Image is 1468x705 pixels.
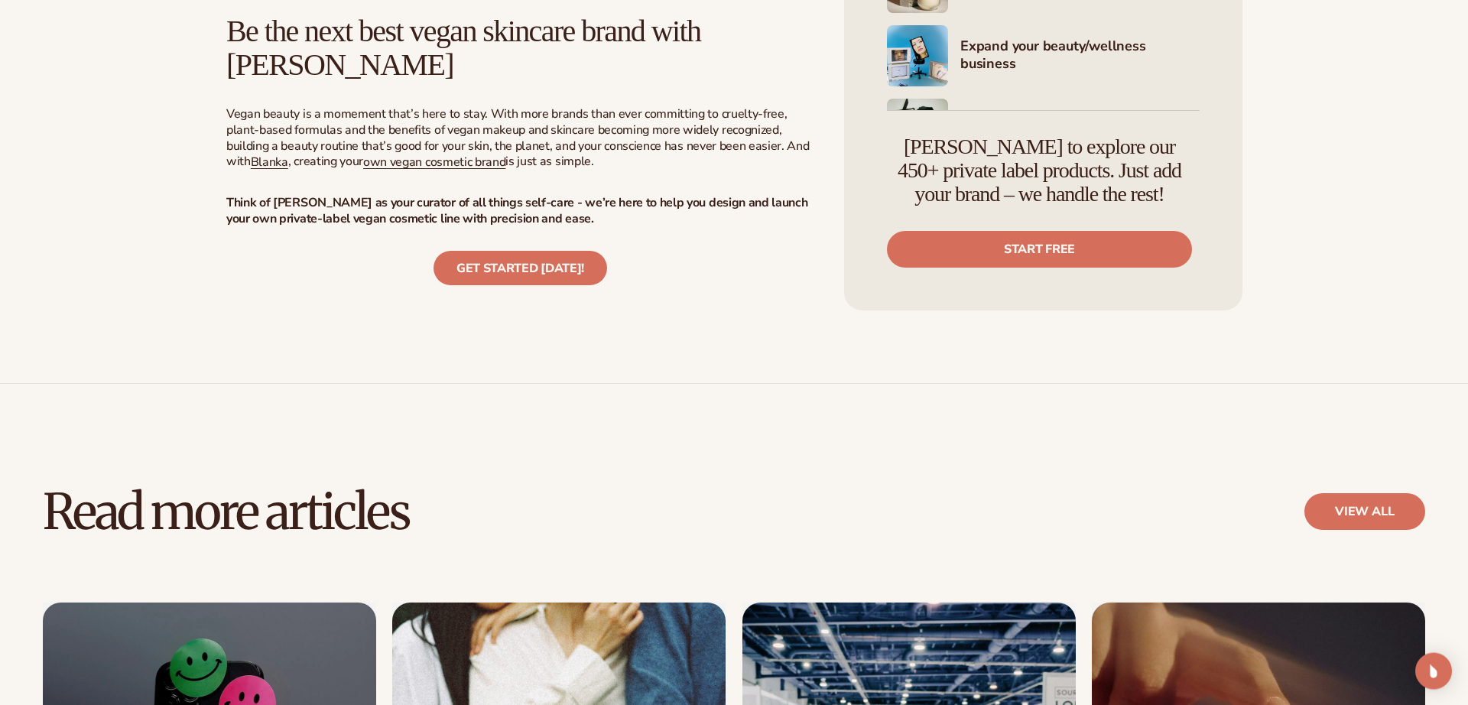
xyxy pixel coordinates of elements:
a: Shopify Image 8 Marketing your beauty and wellness brand 101 [887,99,1200,160]
h4: Expand your beauty/wellness business [960,37,1200,75]
span: Be the next best vegan skincare brand with [PERSON_NAME] [226,14,700,82]
img: Shopify Image 7 [887,25,948,86]
h2: Read more articles [43,486,408,538]
h4: [PERSON_NAME] to explore our 450+ private label products. Just add your brand – we handle the rest! [887,135,1192,206]
div: Open Intercom Messenger [1415,653,1452,690]
span: Think of [PERSON_NAME] as your curator of all things self-care - we’re here to help you design an... [226,194,807,227]
a: Start free [887,230,1192,267]
a: view all [1304,493,1425,530]
span: is just as simple. [505,153,593,170]
span: , creating your [288,153,363,170]
a: Get started [DATE]! [434,251,607,285]
a: own vegan cosmetic brand [363,154,505,171]
a: Blanka [251,154,288,171]
span: Vegan beauty is a momement that’s here to stay. With more brands than ever committing to cruelty-... [226,106,809,170]
img: Shopify Image 8 [887,99,948,160]
a: Shopify Image 7 Expand your beauty/wellness business [887,25,1200,86]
